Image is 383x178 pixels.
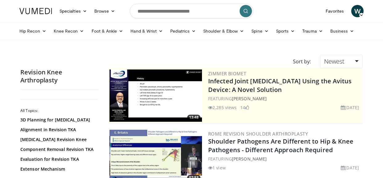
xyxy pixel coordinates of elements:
[88,25,127,37] a: Foot & Ankle
[20,146,96,152] a: Component Removal Revision TKA
[20,136,96,143] a: [MEDICAL_DATA] Revision Knee
[50,25,88,37] a: Knee Recon
[20,117,96,123] a: 3D Planning for [MEDICAL_DATA]
[299,25,327,37] a: Trauma
[322,5,348,17] a: Favorites
[208,131,308,137] a: Rome Revision Shoulder Arthroplasty
[208,137,354,154] a: Shoulder Pathogens Are Different to Hip & Knee Pathogens - Different Approach Required
[20,166,96,172] a: Extensor Mechanism
[327,25,358,37] a: Business
[56,5,91,17] a: Specialties
[20,68,99,84] h2: Revision Knee Arthroplasty
[20,156,96,162] a: Evaluation for Revision TKA
[341,164,359,171] li: [DATE]
[109,69,202,122] a: 13:48
[208,95,361,102] div: FEATURING
[208,70,246,77] a: Zimmer Biomet
[167,25,200,37] a: Pediatrics
[351,5,364,17] a: W
[127,25,167,37] a: Hand & Wrist
[324,57,344,65] span: Newest
[200,25,248,37] a: Shoulder & Elbow
[272,25,299,37] a: Sports
[232,96,267,101] a: [PERSON_NAME]
[208,77,352,94] a: Infected Joint [MEDICAL_DATA] Using the Avitus Device: A Novel Solution
[208,164,226,171] li: 1 view
[240,104,249,111] li: 14
[187,115,200,120] span: 13:48
[91,5,119,17] a: Browse
[20,127,96,133] a: Alignment in Revision TKA
[208,104,237,111] li: 2,285 views
[248,25,272,37] a: Spine
[208,156,361,162] div: FEATURING
[130,4,253,18] input: Search topics, interventions
[232,156,267,162] a: [PERSON_NAME]
[288,55,315,68] div: Sort by:
[341,104,359,111] li: [DATE]
[109,69,202,122] img: 6109daf6-8797-4a77-88a1-edd099c0a9a9.300x170_q85_crop-smart_upscale.jpg
[20,108,97,113] h2: All Topics:
[19,8,52,14] img: VuMedi Logo
[16,25,50,37] a: Hip Recon
[320,55,363,68] a: Newest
